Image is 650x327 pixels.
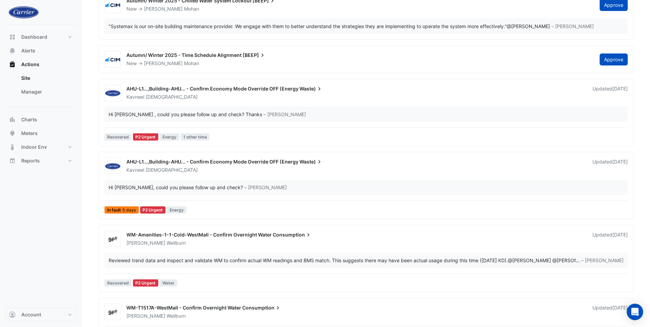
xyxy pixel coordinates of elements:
[592,85,628,100] div: Updated
[552,257,596,263] span: rebecca.brown@gpt.com.au [GPT Retail]
[126,167,144,173] span: Kavneel
[21,47,35,54] span: Alerts
[243,52,266,59] span: [BEEP]
[105,279,132,287] span: Recovered
[167,313,186,319] span: Wellburn
[8,5,39,19] img: Company Logo
[21,130,38,137] span: Meters
[184,60,199,67] span: Mohan
[16,71,77,85] a: Site
[167,206,186,214] span: Energy
[109,257,624,264] div: …
[21,144,47,150] span: Indoor Env
[592,231,628,246] div: Updated
[144,6,183,12] span: [PERSON_NAME]
[105,236,121,243] img: GPT Retail
[9,130,16,137] app-icon: Meters
[612,86,628,92] span: Mon 11-Aug-2025 09:17 AEST
[109,257,576,264] div: Reviewed trend data and inspect and validate WM to confirm actual WM readings and BMS match. This...
[184,5,199,12] span: Mohan
[5,140,77,154] button: Indoor Env
[21,311,41,318] span: Account
[9,116,16,123] app-icon: Charts
[612,159,628,165] span: Mon 11-Aug-2025 09:13 AEST
[126,159,298,165] span: AHU-L1...,Building-AHU... - Confirm Economy Mode Override OFF (Energy
[9,34,16,40] app-icon: Dashboard
[126,6,137,12] span: New
[244,184,287,191] span: – [PERSON_NAME]
[144,60,183,66] span: [PERSON_NAME]
[16,85,77,99] a: Manager
[299,85,323,92] span: Waste)
[126,60,137,66] span: New
[105,206,139,214] span: In fault
[627,304,643,320] div: Open Intercom Messenger
[9,61,16,68] app-icon: Actions
[126,94,144,100] span: Kavneel
[105,90,121,97] img: Carrier
[133,279,159,287] div: P2 Urgent
[109,111,262,118] div: Hi [PERSON_NAME] , could you please follow up and check? Thanks
[146,167,198,173] span: [DEMOGRAPHIC_DATA]
[126,305,241,311] span: WM-T1517A-WestMall - Confirm Overnight Water
[5,58,77,71] button: Actions
[126,313,165,319] span: [PERSON_NAME]
[5,308,77,322] button: Account
[105,56,121,63] img: CIM
[604,57,623,62] span: Approve
[604,2,623,8] span: Approve
[105,2,121,9] img: CIM
[299,158,323,165] span: Waste)
[105,309,121,316] img: GPT Retail
[109,184,243,191] div: Hi [PERSON_NAME], could you please follow up and check?
[5,154,77,168] button: Reports
[21,157,40,164] span: Reports
[21,34,47,40] span: Dashboard
[5,71,77,101] div: Actions
[105,163,121,170] img: Carrier
[109,23,550,30] div: "Systemax is our on-site building maintenance provider. We engage with them to better understand ...
[600,53,628,65] button: Approve
[9,47,16,54] app-icon: Alerts
[133,133,159,141] div: P2 Urgent
[138,60,143,66] span: ->
[160,133,179,141] span: Energy
[126,52,242,58] span: Autumn/ Winter 2025 - Time Schedule Alignment
[5,126,77,140] button: Meters
[551,23,594,30] span: – [PERSON_NAME]
[508,257,551,263] span: avinash.nadan@carrier.com [Carrier]
[122,208,136,212] span: 5 days
[507,23,550,29] span: avinash.nadan@carrier.com [Carrier]
[21,116,37,123] span: Charts
[146,94,198,100] span: [DEMOGRAPHIC_DATA]
[160,279,177,287] span: Water
[5,44,77,58] button: Alerts
[126,240,165,246] span: [PERSON_NAME]
[126,232,272,238] span: WM-Amenities-1-1-Cold-WestMall - Confirm Overnight Water
[9,144,16,150] app-icon: Indoor Env
[5,113,77,126] button: Charts
[126,86,298,92] span: AHU-L1...,Building-AHU... - Confirm Economy Mode Override OFF (Energy
[242,304,281,311] span: Consumption
[592,304,628,319] div: Updated
[9,157,16,164] app-icon: Reports
[273,231,312,238] span: Consumption
[5,30,77,44] button: Dashboard
[581,257,624,264] span: – [PERSON_NAME]
[181,133,210,141] span: 1 other time
[612,305,628,311] span: Sat 05-Jul-2025 14:42 AEST
[263,111,306,118] span: – [PERSON_NAME]
[21,61,39,68] span: Actions
[167,240,186,246] span: Wellburn
[612,232,628,238] span: Sat 05-Jul-2025 14:45 AEST
[105,133,132,141] span: Recovered
[140,206,166,214] div: P2 Urgent
[592,158,628,173] div: Updated
[138,6,143,12] span: ->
